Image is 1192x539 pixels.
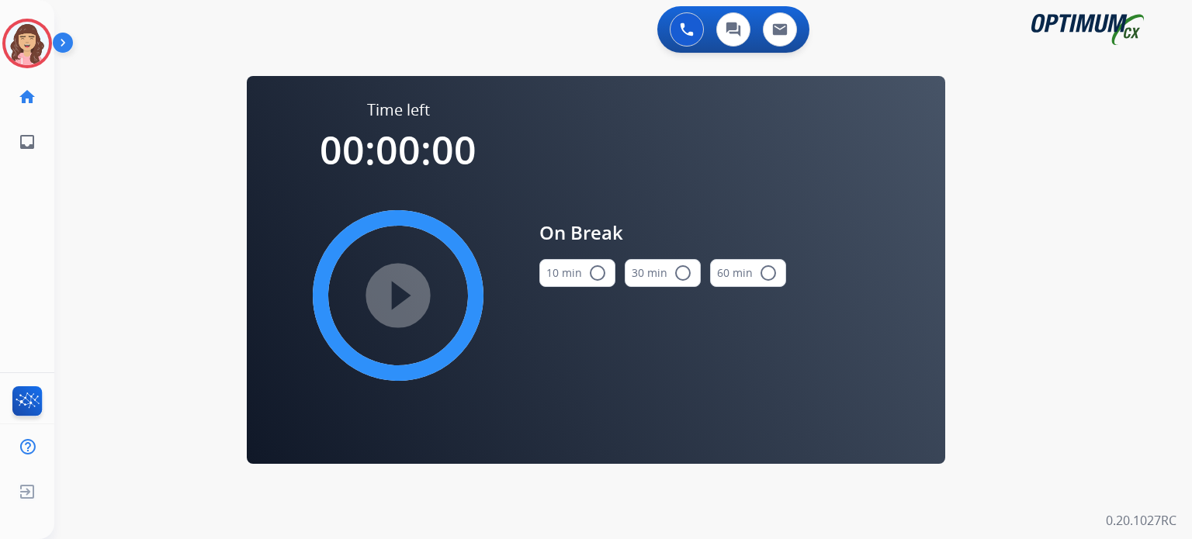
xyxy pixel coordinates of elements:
mat-icon: radio_button_unchecked [759,264,778,282]
mat-icon: radio_button_unchecked [588,264,607,282]
span: 00:00:00 [320,123,476,176]
mat-icon: inbox [18,133,36,151]
button: 60 min [710,259,786,287]
mat-icon: home [18,88,36,106]
span: Time left [367,99,430,121]
button: 30 min [625,259,701,287]
mat-icon: radio_button_unchecked [674,264,692,282]
span: On Break [539,219,786,247]
p: 0.20.1027RC [1106,511,1176,530]
img: avatar [5,22,49,65]
button: 10 min [539,259,615,287]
